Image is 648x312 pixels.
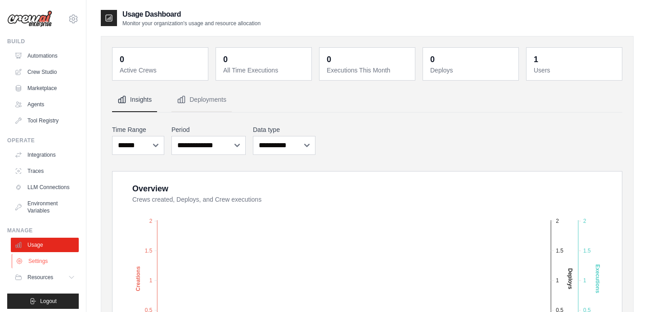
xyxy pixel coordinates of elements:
div: 0 [223,53,228,66]
div: 1 [534,53,538,66]
tspan: 1 [583,277,586,284]
tspan: 2 [583,218,586,224]
text: Deploys [567,268,573,289]
dt: Active Crews [120,66,202,75]
div: Operate [7,137,79,144]
span: Resources [27,274,53,281]
div: Manage [7,227,79,234]
label: Time Range [112,125,164,134]
a: Usage [11,238,79,252]
a: Tool Registry [11,113,79,128]
span: Logout [40,298,57,305]
text: Creations [135,266,141,291]
tspan: 1 [556,277,559,284]
dt: All Time Executions [223,66,306,75]
a: Marketplace [11,81,79,95]
button: Insights [112,88,157,112]
a: Crew Studio [11,65,79,79]
tspan: 1.5 [145,248,153,254]
dt: Deploys [430,66,513,75]
img: Logo [7,10,52,27]
tspan: 2 [556,218,559,224]
tspan: 1.5 [583,248,591,254]
div: Build [7,38,79,45]
button: Resources [11,270,79,285]
div: 0 [120,53,124,66]
a: Integrations [11,148,79,162]
a: Environment Variables [11,196,79,218]
nav: Tabs [112,88,622,112]
dt: Crews created, Deploys, and Crew executions [132,195,611,204]
tspan: 1 [149,277,153,284]
a: Automations [11,49,79,63]
a: Traces [11,164,79,178]
label: Period [171,125,246,134]
button: Deployments [171,88,232,112]
a: LLM Connections [11,180,79,194]
div: 0 [327,53,331,66]
text: Executions [594,264,601,293]
div: Overview [132,182,168,195]
dt: Users [534,66,616,75]
p: Monitor your organization's usage and resource allocation [122,20,261,27]
h2: Usage Dashboard [122,9,261,20]
label: Data type [253,125,315,134]
button: Logout [7,294,79,309]
tspan: 2 [149,218,153,224]
div: 0 [430,53,435,66]
a: Settings [12,254,80,268]
tspan: 1.5 [556,248,563,254]
dt: Executions This Month [327,66,409,75]
a: Agents [11,97,79,112]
